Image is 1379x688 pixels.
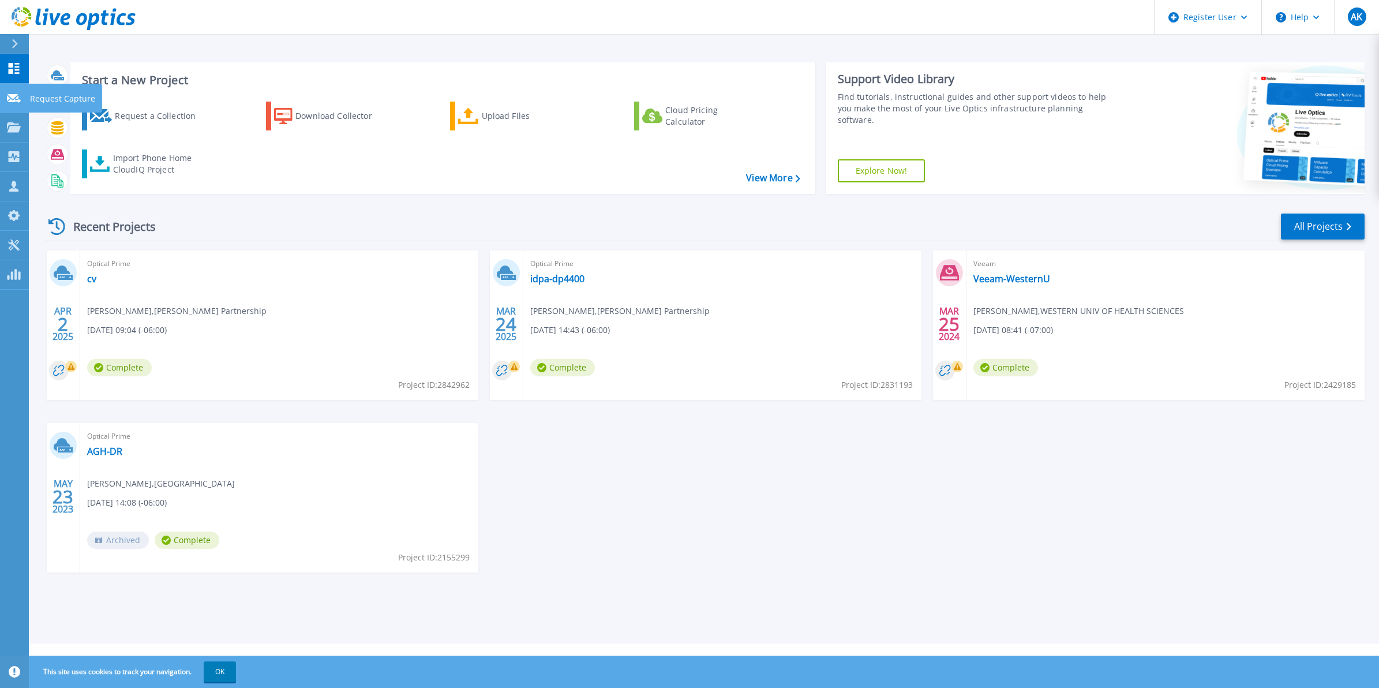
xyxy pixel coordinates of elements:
h3: Start a New Project [82,74,800,87]
span: AK [1351,12,1362,21]
button: OK [204,661,236,682]
a: All Projects [1281,214,1365,240]
div: MAR 2025 [495,303,517,345]
div: Find tutorials, instructional guides and other support videos to help you make the most of your L... [838,91,1115,126]
span: Complete [973,359,1038,376]
a: Veeam-WesternU [973,273,1050,285]
a: View More [746,173,800,184]
div: MAR 2024 [938,303,960,345]
a: idpa-dp4400 [530,273,584,285]
span: Project ID: 2831193 [841,379,913,391]
span: This site uses cookies to track your navigation. [32,661,236,682]
span: Veeam [973,257,1358,270]
span: [DATE] 14:43 (-06:00) [530,324,610,336]
a: cv [87,273,96,285]
div: MAY 2023 [52,476,74,518]
span: [DATE] 14:08 (-06:00) [87,496,167,509]
span: Project ID: 2155299 [398,551,470,564]
div: Request a Collection [115,104,207,128]
span: Project ID: 2842962 [398,379,470,391]
span: 23 [53,492,73,502]
div: Cloud Pricing Calculator [665,104,758,128]
span: Optical Prime [87,257,471,270]
div: Import Phone Home CloudIQ Project [113,152,203,175]
span: Archived [87,532,149,549]
span: [DATE] 09:04 (-06:00) [87,324,167,336]
span: Complete [530,359,595,376]
a: Upload Files [450,102,579,130]
a: Explore Now! [838,159,925,182]
div: APR 2025 [52,303,74,345]
span: Project ID: 2429185 [1284,379,1356,391]
span: Optical Prime [530,257,915,270]
span: 2 [58,319,68,329]
a: AGH-DR [87,446,122,457]
span: 24 [496,319,516,329]
a: Download Collector [266,102,395,130]
span: [PERSON_NAME] , WESTERN UNIV OF HEALTH SCIENCES [973,305,1184,317]
p: Request Capture [30,84,95,114]
div: Recent Projects [44,212,171,241]
div: Support Video Library [838,72,1115,87]
span: Optical Prime [87,430,471,443]
div: Download Collector [295,104,388,128]
span: [PERSON_NAME] , [GEOGRAPHIC_DATA] [87,477,235,490]
span: [PERSON_NAME] , [PERSON_NAME] Partnership [530,305,710,317]
div: Upload Files [482,104,574,128]
span: Complete [155,532,219,549]
a: Cloud Pricing Calculator [634,102,763,130]
span: Complete [87,359,152,376]
span: [DATE] 08:41 (-07:00) [973,324,1053,336]
span: [PERSON_NAME] , [PERSON_NAME] Partnership [87,305,267,317]
a: Request a Collection [82,102,211,130]
span: 25 [939,319,960,329]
